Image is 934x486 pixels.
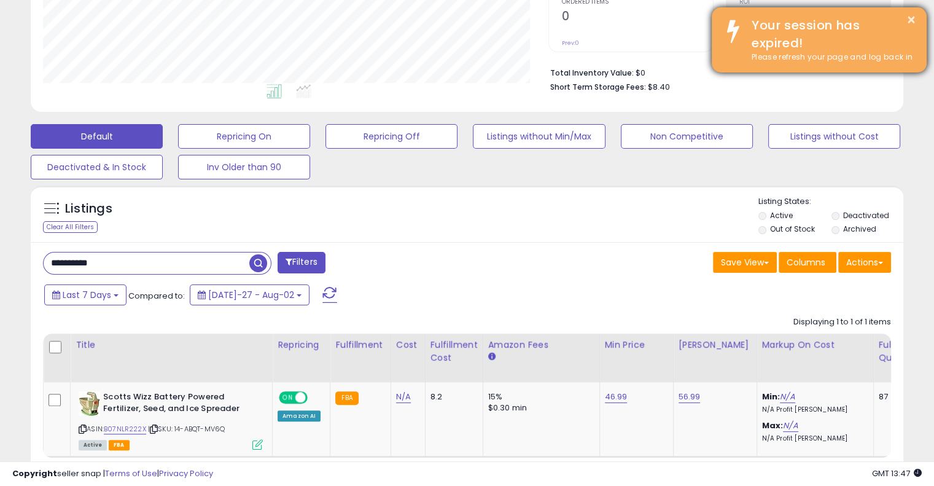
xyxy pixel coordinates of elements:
[159,468,213,479] a: Privacy Policy
[208,289,294,301] span: [DATE]-27 - Aug-02
[76,339,267,351] div: Title
[762,406,864,414] p: N/A Profit [PERSON_NAME]
[190,284,309,305] button: [DATE]-27 - Aug-02
[550,82,646,92] b: Short Term Storage Fees:
[843,224,876,234] label: Archived
[63,289,111,301] span: Last 7 Days
[31,155,163,179] button: Deactivated & In Stock
[605,391,628,403] a: 46.99
[779,252,836,273] button: Columns
[430,339,478,364] div: Fulfillment Cost
[550,65,882,79] li: $0
[335,391,358,405] small: FBA
[335,339,385,351] div: Fulfillment
[109,440,130,450] span: FBA
[562,39,579,47] small: Prev: 0
[793,316,891,328] div: Displaying 1 to 1 of 1 items
[762,339,868,351] div: Markup on Cost
[679,339,752,351] div: [PERSON_NAME]
[770,210,793,221] label: Active
[31,124,163,149] button: Default
[843,210,889,221] label: Deactivated
[780,391,795,403] a: N/A
[396,339,420,351] div: Cost
[178,124,310,149] button: Repricing On
[783,420,798,432] a: N/A
[648,81,670,93] span: $8.40
[762,420,784,431] b: Max:
[906,12,916,28] button: ×
[879,339,921,364] div: Fulfillable Quantity
[872,468,922,479] span: 2025-08-12 13:47 GMT
[430,391,473,402] div: 8.2
[762,391,780,402] b: Min:
[105,468,157,479] a: Terms of Use
[787,256,825,268] span: Columns
[278,339,325,351] div: Repricing
[758,196,903,208] p: Listing States:
[104,424,146,434] a: B07NLR222X
[473,124,605,149] button: Listings without Min/Max
[762,434,864,443] p: N/A Profit [PERSON_NAME]
[79,391,100,416] img: 41sno0gWAyL._SL40_.jpg
[148,424,225,434] span: | SKU: 14-ABQT-MV6Q
[679,391,701,403] a: 56.99
[488,351,496,363] small: Amazon Fees.
[12,468,213,480] div: seller snap | |
[280,393,295,403] span: ON
[742,17,917,52] div: Your session has expired!
[768,124,900,149] button: Listings without Cost
[562,9,713,26] h2: 0
[325,124,457,149] button: Repricing Off
[621,124,753,149] button: Non Competitive
[44,284,126,305] button: Last 7 Days
[488,391,590,402] div: 15%
[79,391,263,449] div: ASIN:
[103,391,252,417] b: Scotts Wizz Battery Powered Fertilizer, Seed, and Ice Spreader
[43,221,98,233] div: Clear All Filters
[838,252,891,273] button: Actions
[879,391,917,402] div: 87
[278,252,325,273] button: Filters
[550,68,634,78] b: Total Inventory Value:
[770,224,815,234] label: Out of Stock
[65,200,112,218] h5: Listings
[396,391,411,403] a: N/A
[757,334,873,382] th: The percentage added to the cost of goods (COGS) that forms the calculator for Min & Max prices.
[488,339,594,351] div: Amazon Fees
[278,410,321,421] div: Amazon AI
[605,339,668,351] div: Min Price
[742,52,917,63] div: Please refresh your page and log back in
[12,468,57,479] strong: Copyright
[306,393,325,403] span: OFF
[488,402,590,413] div: $0.30 min
[713,252,777,273] button: Save View
[178,155,310,179] button: Inv Older than 90
[79,440,107,450] span: All listings currently available for purchase on Amazon
[128,290,185,302] span: Compared to:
